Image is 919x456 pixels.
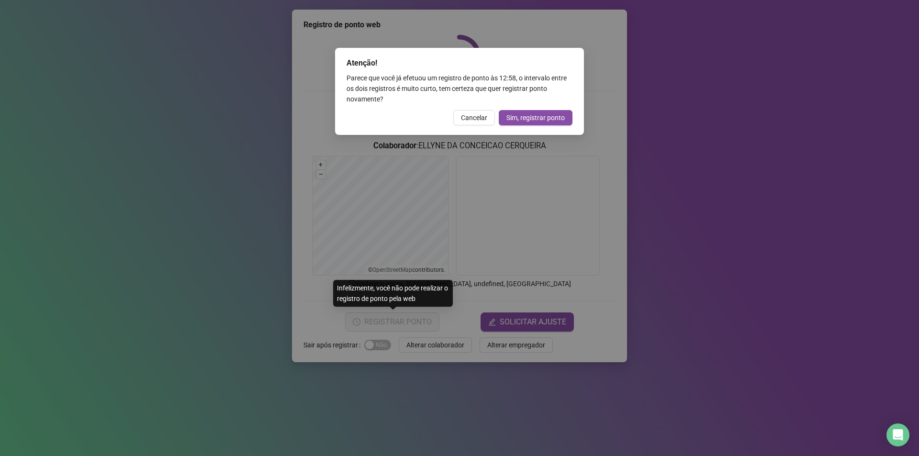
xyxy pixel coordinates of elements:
span: Cancelar [461,112,487,123]
div: Infelizmente, você não pode realizar o registro de ponto pela web [333,280,453,307]
span: Sim, registrar ponto [506,112,565,123]
div: Atenção! [347,57,572,69]
button: Sim, registrar ponto [499,110,572,125]
div: Parece que você já efetuou um registro de ponto às 12:58 , o intervalo entre os dois registros é ... [347,73,572,104]
div: Open Intercom Messenger [886,423,909,446]
button: Cancelar [453,110,495,125]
